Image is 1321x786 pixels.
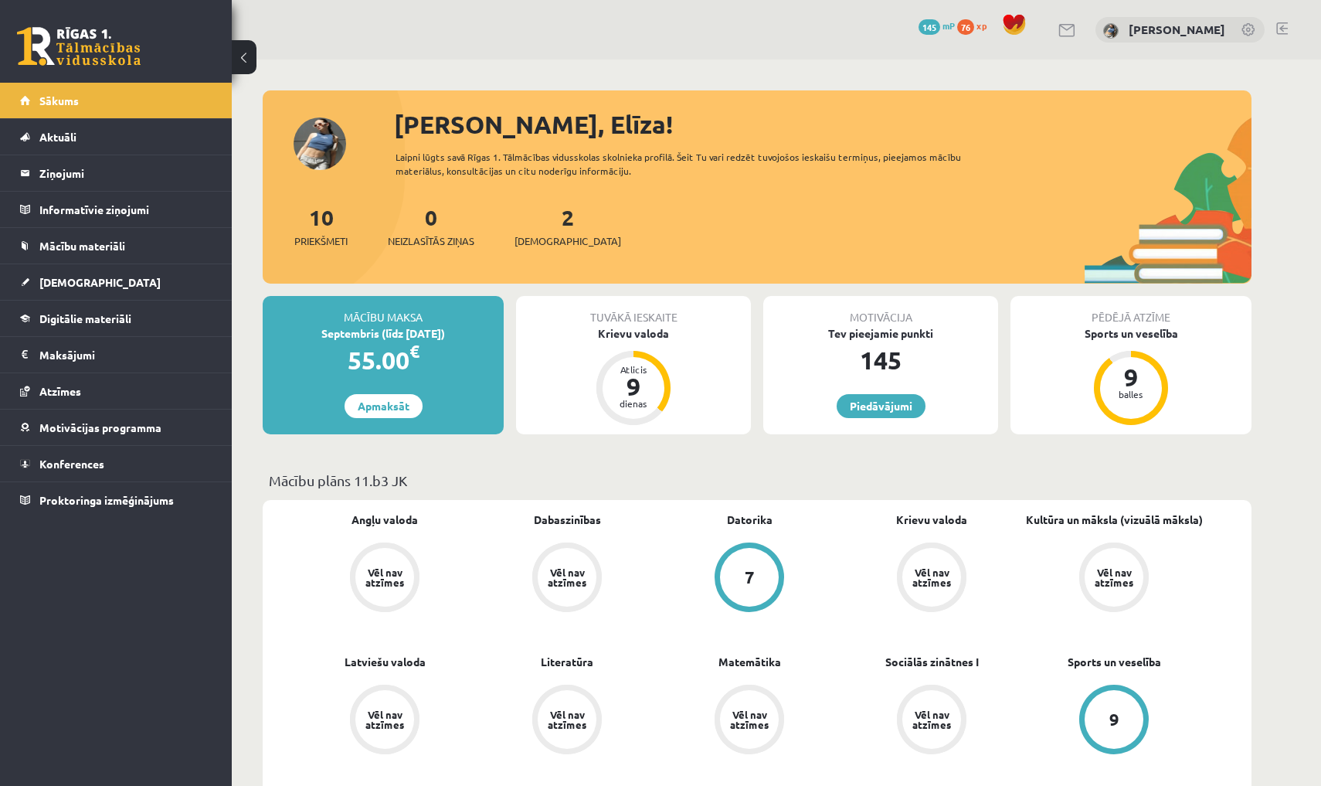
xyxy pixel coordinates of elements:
span: Priekšmeti [294,233,348,249]
span: Aktuāli [39,130,76,144]
a: Motivācijas programma [20,410,212,445]
a: Vēl nav atzīmes [294,543,476,615]
a: Sports un veselība [1068,654,1161,670]
a: Ziņojumi [20,155,212,191]
div: Motivācija [763,296,998,325]
a: 76 xp [957,19,994,32]
div: 9 [1109,711,1119,728]
a: 0Neizlasītās ziņas [388,203,474,249]
a: Angļu valoda [351,512,418,528]
a: Proktoringa izmēģinājums [20,482,212,518]
div: 55.00 [263,342,504,379]
span: [DEMOGRAPHIC_DATA] [39,275,161,289]
div: Septembris (līdz [DATE]) [263,325,504,342]
a: Latviešu valoda [345,654,426,670]
a: 9 [1023,685,1205,757]
span: xp [976,19,987,32]
div: 9 [610,374,657,399]
span: Sākums [39,94,79,107]
div: Vēl nav atzīmes [910,567,953,587]
a: 145 mP [919,19,955,32]
div: Vēl nav atzīmes [1092,567,1136,587]
div: Vēl nav atzīmes [363,709,406,730]
a: Datorika [727,512,773,528]
a: [DEMOGRAPHIC_DATA] [20,264,212,300]
div: Sports un veselība [1010,325,1251,342]
span: 145 [919,19,940,35]
div: [PERSON_NAME], Elīza! [394,106,1251,143]
div: Tuvākā ieskaite [516,296,751,325]
a: Vēl nav atzīmes [840,685,1023,757]
a: Mācību materiāli [20,228,212,264]
a: Maksājumi [20,337,212,373]
div: 7 [745,569,755,586]
a: Vēl nav atzīmes [1023,543,1205,615]
div: Vēl nav atzīmes [910,709,953,730]
div: Vēl nav atzīmes [728,709,771,730]
span: Mācību materiāli [39,239,125,253]
span: € [409,340,419,362]
legend: Maksājumi [39,337,212,373]
a: Apmaksāt [345,394,423,418]
a: Sociālās zinātnes I [885,654,979,670]
div: Vēl nav atzīmes [363,567,406,587]
div: Pēdējā atzīme [1010,296,1251,325]
a: Sākums [20,83,212,118]
a: Aktuāli [20,119,212,155]
a: 10Priekšmeti [294,203,348,249]
div: Tev pieejamie punkti [763,325,998,342]
legend: Ziņojumi [39,155,212,191]
div: Vēl nav atzīmes [545,709,589,730]
a: Vēl nav atzīmes [840,543,1023,615]
span: Konferences [39,457,104,471]
div: Vēl nav atzīmes [545,567,589,587]
a: 7 [658,543,840,615]
a: Atzīmes [20,373,212,409]
p: Mācību plāns 11.b3 JK [269,470,1245,491]
legend: Informatīvie ziņojumi [39,192,212,227]
span: 76 [957,19,974,35]
div: Mācību maksa [263,296,504,325]
span: Neizlasītās ziņas [388,233,474,249]
a: Digitālie materiāli [20,301,212,336]
a: Vēl nav atzīmes [476,543,658,615]
div: Laipni lūgts savā Rīgas 1. Tālmācības vidusskolas skolnieka profilā. Šeit Tu vari redzēt tuvojošo... [396,150,989,178]
div: Atlicis [610,365,657,374]
a: Vēl nav atzīmes [294,685,476,757]
a: Matemātika [718,654,781,670]
a: Vēl nav atzīmes [658,685,840,757]
a: Krievu valoda Atlicis 9 dienas [516,325,751,427]
div: dienas [610,399,657,408]
div: balles [1108,390,1154,399]
div: Krievu valoda [516,325,751,342]
a: Kultūra un māksla (vizuālā māksla) [1026,512,1203,528]
span: Proktoringa izmēģinājums [39,493,174,507]
a: Literatūra [541,654,593,670]
a: [PERSON_NAME] [1129,22,1225,37]
span: mP [942,19,955,32]
a: 2[DEMOGRAPHIC_DATA] [514,203,621,249]
span: Atzīmes [39,384,81,398]
a: Informatīvie ziņojumi [20,192,212,227]
div: 9 [1108,365,1154,390]
a: Sports un veselība 9 balles [1010,325,1251,427]
img: Elīza Zariņa [1103,23,1119,39]
span: Motivācijas programma [39,420,161,434]
a: Krievu valoda [896,512,967,528]
span: [DEMOGRAPHIC_DATA] [514,233,621,249]
div: 145 [763,342,998,379]
a: Rīgas 1. Tālmācības vidusskola [17,27,141,66]
a: Vēl nav atzīmes [476,685,658,757]
a: Piedāvājumi [837,394,925,418]
span: Digitālie materiāli [39,311,131,325]
a: Konferences [20,446,212,481]
a: Dabaszinības [534,512,601,528]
